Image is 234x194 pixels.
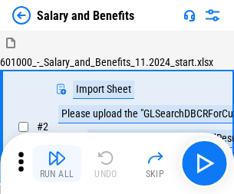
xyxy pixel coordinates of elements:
img: Settings menu [203,6,222,25]
button: Skip [130,145,180,182]
img: Run All [48,149,66,167]
span: # 2 [37,120,48,133]
button: Run All [32,145,81,182]
div: Run All [40,169,74,179]
div: Salary and Benefits [37,8,134,23]
div: Skip [146,169,165,179]
div: Import Sheet [73,81,134,99]
img: Main button [192,151,216,176]
img: Support [183,9,196,21]
img: Skip [146,149,164,167]
img: Back [12,6,31,25]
